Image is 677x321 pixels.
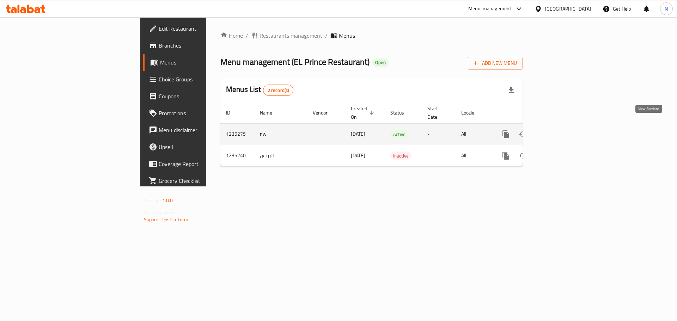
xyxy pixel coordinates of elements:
[159,177,248,185] span: Grocery Checklist
[143,20,254,37] a: Edit Restaurant
[226,109,239,117] span: ID
[159,24,248,33] span: Edit Restaurant
[503,82,520,99] div: Export file
[474,59,517,68] span: Add New Menu
[427,104,447,121] span: Start Date
[220,54,370,70] span: Menu management ( EL Prince Restaurant )
[492,102,571,124] th: Actions
[260,109,281,117] span: Name
[143,172,254,189] a: Grocery Checklist
[144,208,176,217] span: Get support on:
[390,130,408,138] span: Active
[159,143,248,151] span: Upsell
[498,147,514,164] button: more
[254,145,307,166] td: البرنس
[159,75,248,84] span: Choice Groups
[498,126,514,143] button: more
[251,31,322,40] a: Restaurants management
[159,126,248,134] span: Menu disclaimer
[351,151,365,160] span: [DATE]
[422,145,456,166] td: -
[144,196,161,205] span: Version:
[143,138,254,155] a: Upsell
[143,37,254,54] a: Branches
[220,102,571,167] table: enhanced table
[159,109,248,117] span: Promotions
[468,57,523,70] button: Add New Menu
[372,58,389,67] div: Open
[263,87,293,94] span: 2 record(s)
[468,5,512,13] div: Menu-management
[143,105,254,122] a: Promotions
[351,129,365,138] span: [DATE]
[339,31,355,40] span: Menus
[313,109,337,117] span: Vendor
[162,196,173,205] span: 1.0.0
[390,152,411,160] span: Inactive
[144,215,189,224] a: Support.OpsPlatform
[143,155,254,172] a: Coverage Report
[456,145,492,166] td: All
[665,5,668,13] span: N
[461,109,483,117] span: Locale
[325,31,328,40] li: /
[514,126,531,143] button: Change Status
[372,60,389,66] span: Open
[143,54,254,71] a: Menus
[220,31,523,40] nav: breadcrumb
[226,84,293,96] h2: Menus List
[422,123,456,145] td: -
[143,71,254,88] a: Choice Groups
[260,31,322,40] span: Restaurants management
[143,88,254,105] a: Coupons
[159,160,248,168] span: Coverage Report
[143,122,254,138] a: Menu disclaimer
[390,109,413,117] span: Status
[159,41,248,50] span: Branches
[456,123,492,145] td: All
[545,5,591,13] div: [GEOGRAPHIC_DATA]
[159,92,248,100] span: Coupons
[254,123,307,145] td: nw
[160,58,248,67] span: Menus
[351,104,376,121] span: Created On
